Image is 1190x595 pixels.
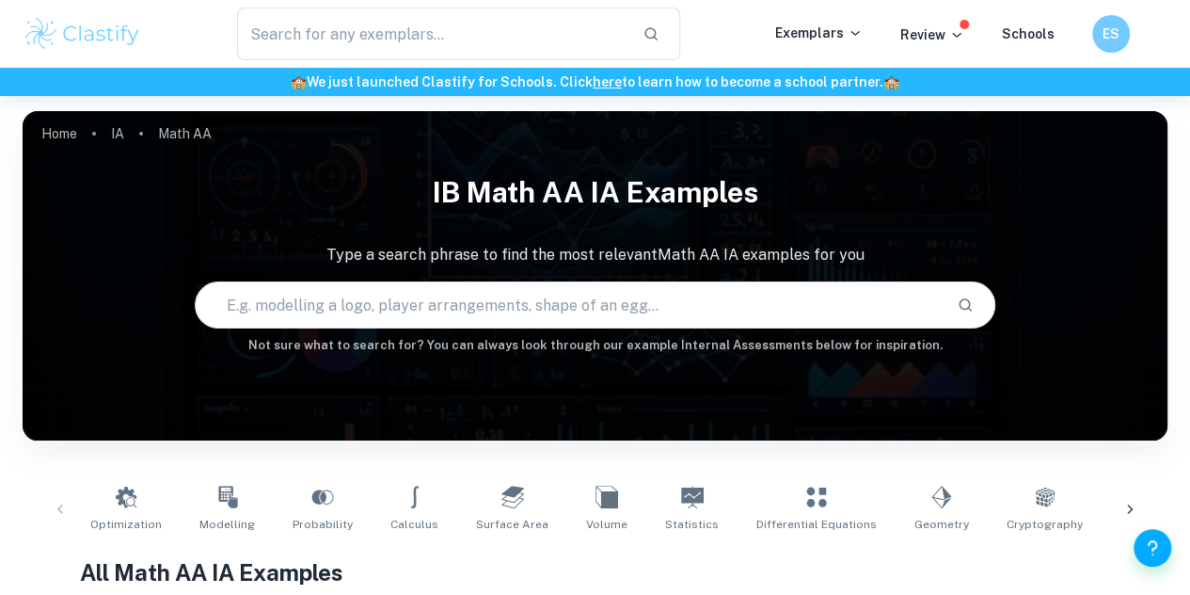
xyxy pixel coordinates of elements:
p: Math AA [158,123,212,144]
button: Search [949,289,981,321]
span: Differential Equations [756,516,877,533]
h6: Not sure what to search for? You can always look through our example Internal Assessments below f... [23,336,1167,355]
a: Schools [1002,26,1055,41]
span: Probability [293,516,353,533]
span: 🏫 [291,74,307,89]
input: Search for any exemplars... [237,8,627,60]
p: Type a search phrase to find the most relevant Math AA IA examples for you [23,244,1167,266]
span: Surface Area [476,516,548,533]
h1: IB Math AA IA examples [23,164,1167,221]
p: Exemplars [775,23,863,43]
span: Optimization [90,516,162,533]
h6: We just launched Clastify for Schools. Click to learn how to become a school partner. [4,72,1186,92]
p: Review [900,24,964,45]
a: IA [111,121,124,147]
span: Modelling [199,516,255,533]
span: 🏫 [883,74,899,89]
h6: ES [1101,24,1122,44]
img: Clastify logo [23,15,142,53]
a: here [593,74,622,89]
h1: All Math AA IA Examples [80,555,1110,589]
span: Cryptography [1007,516,1083,533]
button: ES [1092,15,1130,53]
a: Home [41,121,77,147]
span: Statistics [665,516,719,533]
button: Help and Feedback [1134,529,1171,567]
span: Volume [586,516,627,533]
span: Geometry [914,516,969,533]
input: E.g. modelling a logo, player arrangements, shape of an egg... [196,279,943,331]
span: Calculus [390,516,438,533]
